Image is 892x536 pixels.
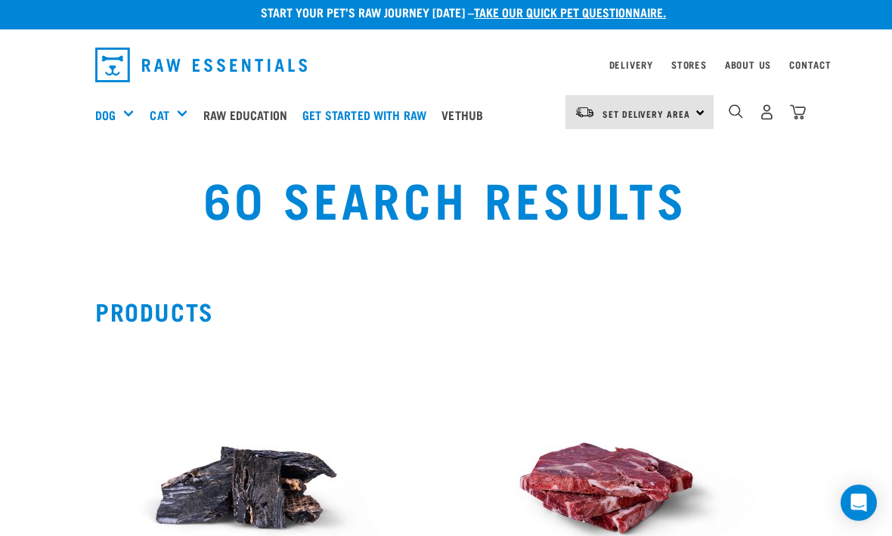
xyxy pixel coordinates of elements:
a: Raw Education [200,85,299,145]
span: Set Delivery Area [602,111,690,116]
img: home-icon-1@2x.png [729,104,743,119]
a: take our quick pet questionnaire. [474,8,666,15]
img: user.png [759,104,775,120]
img: van-moving.png [575,106,595,119]
a: Vethub [438,85,494,145]
img: home-icon@2x.png [790,104,806,120]
h1: 60 Search Results [176,171,717,225]
nav: dropdown navigation [83,42,809,88]
a: About Us [725,62,771,67]
a: Delivery [609,62,653,67]
a: Get started with Raw [299,85,438,145]
div: Open Intercom Messenger [841,485,877,521]
a: Dog [95,106,116,124]
a: Contact [789,62,832,67]
a: Cat [150,106,169,124]
img: Raw Essentials Logo [95,48,307,82]
h2: Products [95,297,797,325]
a: Stores [671,62,707,67]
